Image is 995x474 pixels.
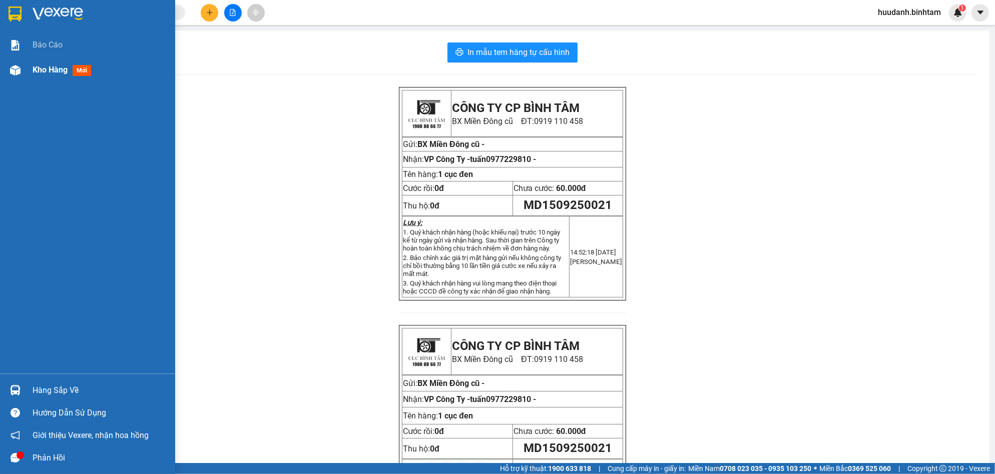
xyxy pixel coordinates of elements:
span: 0919 110 458 [534,116,583,126]
span: BX Miền Đông cũ - [417,139,484,149]
sup: 1 [959,4,966,11]
button: caret-down [971,4,989,21]
span: Nhận: [403,154,536,164]
span: BX Miền Đông cũ - [417,378,484,388]
span: Miền Bắc [819,463,891,474]
span: question-circle [11,408,20,417]
span: Nhận: [4,71,137,80]
span: 1 [960,4,964,11]
span: Gửi: [4,57,19,67]
strong: Lưu ý: [403,218,422,226]
span: 0977229810 - [486,394,536,404]
strong: 0đ [430,201,439,210]
span: MD1509250021 [524,198,612,212]
img: icon-new-feature [953,8,962,17]
span: 60.000đ [556,183,586,193]
span: huudanh.binhtam [870,6,949,18]
img: logo [4,7,34,52]
span: Chưa cước: [514,183,586,193]
img: logo [404,329,449,374]
span: file-add [229,9,236,16]
span: 0đ [434,183,444,193]
strong: 0369 525 060 [848,464,891,472]
span: Hỗ trợ kỹ thuật: [500,463,591,474]
button: plus [201,4,218,21]
span: Báo cáo [33,38,63,51]
span: ⚪️ [814,466,817,470]
span: Tên hàng: [403,169,473,179]
button: printerIn mẫu tem hàng tự cấu hình [447,42,578,62]
span: | [599,463,600,474]
span: 1 cục đen [438,411,473,420]
span: 0đ [434,426,444,436]
strong: CÔNG TY CP BÌNH TÂM [452,339,580,353]
span: tuấn [470,394,536,404]
span: caret-down [976,8,985,17]
span: Cước rồi: [403,426,444,436]
span: 2. Bảo chính xác giá trị mặt hàng gửi nếu không công ty chỉ bồi thường bằng 10 lần tiền giá cước ... [403,254,561,277]
span: 1 cục đen [438,169,473,179]
div: Phản hồi [33,450,168,465]
span: [PERSON_NAME] [570,258,622,265]
button: aim [247,4,265,21]
span: Nhận: [403,394,536,404]
span: 3. Quý khách nhận hàng vui lòng mang theo điện thoại hoặc CCCD đề công ty xác nhận để giao nhận h... [403,279,557,295]
span: Chưa cước: [514,426,586,436]
span: BX Miền Đông cũ ĐT: [452,116,583,126]
span: BX Miền Đông cũ - [19,57,86,67]
span: 0919 110 458 [36,35,136,54]
span: MD1509250021 [524,441,612,455]
span: Thu hộ: [403,444,439,453]
span: mới [73,65,91,76]
strong: 0708 023 035 - 0935 103 250 [720,464,811,472]
span: 14:52:18 [DATE] [570,248,616,256]
span: Tên hàng: [403,411,473,420]
span: tuấn [470,154,536,164]
strong: CÔNG TY CP BÌNH TÂM [36,5,136,33]
strong: 0đ [430,444,439,453]
span: VP Công Ty - [25,71,137,80]
span: VP Công Ty - [424,154,536,164]
span: BX Miền Đông cũ ĐT: [452,354,583,364]
span: Miền Nam [688,463,811,474]
img: logo-vxr [9,6,22,21]
span: 1. Quý khách nhận hàng (hoặc khiếu nại) trước 10 ngày kể từ ngày gửi và nhận hàng. Sau thời gian ... [403,228,560,252]
span: | [898,463,900,474]
span: copyright [939,465,946,472]
span: BX Miền Đông cũ ĐT: [36,35,136,54]
span: Cung cấp máy in - giấy in: [608,463,686,474]
span: Giới thiệu Vexere, nhận hoa hồng [33,429,149,441]
span: Gửi: [403,139,417,149]
span: printer [455,48,463,57]
span: Thu hộ: [403,201,439,210]
span: Kho hàng [33,65,68,74]
span: message [11,453,20,462]
div: Hướng dẫn sử dụng [33,405,168,420]
img: logo [404,91,449,136]
span: aim [252,9,259,16]
button: file-add [224,4,242,21]
span: VP Công Ty - [424,394,536,404]
span: notification [11,430,20,440]
span: Gửi: [403,378,484,388]
span: In mẫu tem hàng tự cấu hình [467,46,570,58]
span: 0919 110 458 [534,354,583,364]
span: 0977229810 - [87,71,137,80]
strong: 1900 633 818 [548,464,591,472]
span: plus [206,9,213,16]
span: Cước rồi: [403,183,444,193]
span: 0977229810 - [486,154,536,164]
span: 60.000đ [556,426,586,436]
img: warehouse-icon [10,65,21,75]
span: tuấn [71,71,137,80]
div: Hàng sắp về [33,383,168,398]
strong: CÔNG TY CP BÌNH TÂM [452,101,580,115]
img: warehouse-icon [10,385,21,395]
img: solution-icon [10,40,21,50]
